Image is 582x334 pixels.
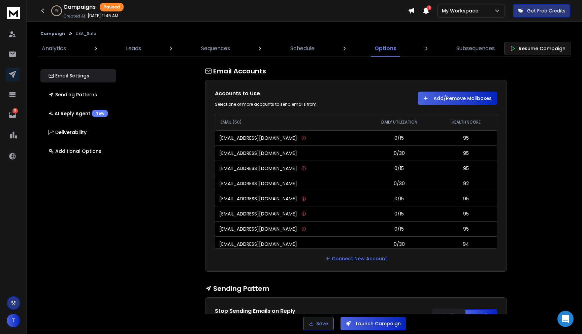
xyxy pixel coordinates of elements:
td: 0/15 [363,206,435,221]
p: Schedule [290,44,315,53]
button: T [7,314,20,327]
div: Open Intercom Messenger [557,311,574,327]
a: 12 [6,108,19,122]
button: Deliverability [40,126,116,139]
h1: Email Accounts [205,66,507,76]
a: Leads [122,40,145,57]
p: Options [375,44,396,53]
button: Sending Patterns [40,88,116,101]
p: Sequences [201,44,230,53]
p: [EMAIL_ADDRESS][DOMAIN_NAME] [219,226,297,232]
td: 0/30 [363,236,435,252]
a: Analytics [38,40,70,57]
td: 92 [435,176,497,191]
img: logo [7,7,20,19]
a: Schedule [286,40,319,57]
p: [EMAIL_ADDRESS][DOMAIN_NAME] [219,180,297,187]
td: 0/15 [363,130,435,145]
button: Disable [432,309,465,323]
div: New [92,110,108,117]
p: Leads [126,44,141,53]
td: 95 [435,191,497,206]
a: Sequences [197,40,234,57]
th: EMAIL (50) [215,114,363,130]
p: Created At: [63,13,86,19]
button: Enable [465,309,497,323]
td: 0/15 [363,161,435,176]
p: [DATE] 11:45 AM [88,13,118,19]
button: Campaign [40,31,65,36]
td: 95 [435,130,497,145]
p: [EMAIL_ADDRESS][DOMAIN_NAME] [219,241,297,247]
p: AI Reply Agent [48,110,108,117]
p: Additional Options [48,148,101,155]
p: [EMAIL_ADDRESS][DOMAIN_NAME] [219,210,297,217]
th: DAILY UTILIZATION [363,114,435,130]
p: Get Free Credits [527,7,565,14]
p: Email Settings [48,72,89,79]
p: My Workspace [442,7,481,14]
p: Subsequences [456,44,495,53]
button: Email Settings [40,69,116,82]
h1: Stop Sending Emails on Reply [215,307,349,315]
button: Launch Campaign [341,317,406,330]
td: 0/30 [363,176,435,191]
td: 94 [435,236,497,252]
button: Get Free Credits [513,4,570,18]
td: 95 [435,161,497,176]
h1: Sending Pattern [205,284,507,293]
td: 0/15 [363,191,435,206]
a: Options [370,40,400,57]
td: 95 [435,145,497,161]
h1: Campaigns [63,3,96,11]
div: Paused [100,3,124,11]
button: Add/Remove Mailboxes [418,92,497,105]
a: Connect New Account [325,255,387,262]
p: [EMAIL_ADDRESS][DOMAIN_NAME] [219,135,297,141]
button: Additional Options [40,144,116,158]
a: Subsequences [452,40,499,57]
p: 12 [12,108,18,113]
button: AI Reply AgentNew [40,107,116,120]
button: Save [303,317,334,330]
p: Deliverability [48,129,87,136]
p: [EMAIL_ADDRESS][DOMAIN_NAME] [219,150,297,157]
p: [EMAIL_ADDRESS][DOMAIN_NAME] [219,165,297,172]
h1: Accounts to Use [215,90,349,98]
p: 1 % [55,9,58,13]
p: Analytics [42,44,66,53]
p: USA_Safe [76,31,96,36]
button: Resume Campaign [504,42,571,55]
td: 95 [435,221,497,236]
td: 0/15 [363,221,435,236]
th: HEALTH SCORE [435,114,497,130]
div: Select one or more accounts to send emails from [215,102,349,107]
td: 0/30 [363,145,435,161]
p: Sending Patterns [48,91,97,98]
span: 9 [427,5,431,10]
p: [EMAIL_ADDRESS][DOMAIN_NAME] [219,195,297,202]
td: 95 [435,206,497,221]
